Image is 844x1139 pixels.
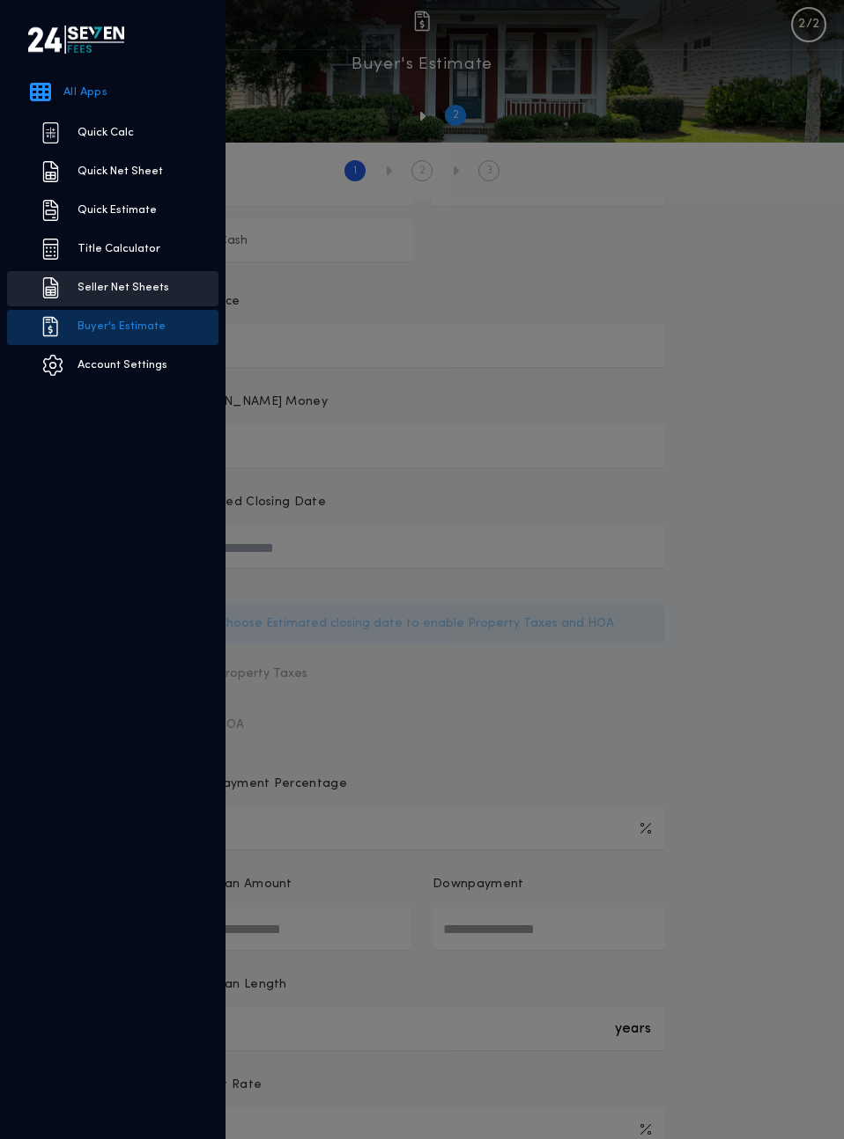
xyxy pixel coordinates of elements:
a: Account Settings [7,349,218,384]
a: Quick Net Sheet [7,155,218,190]
a: Buyer's Estimate [7,310,218,345]
a: Quick Estimate [7,194,218,229]
a: Title Calculator [7,232,218,268]
a: Quick Calc [7,116,218,151]
a: All Apps [7,77,226,113]
a: Seller Net Sheets [7,271,218,306]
